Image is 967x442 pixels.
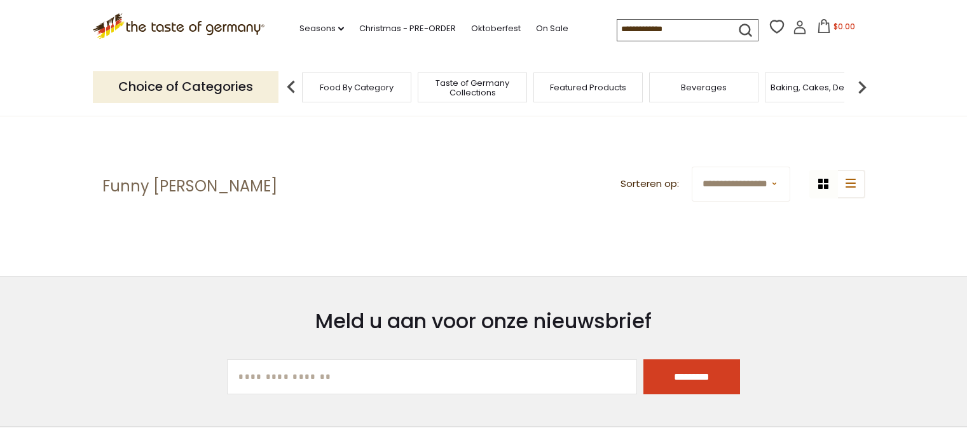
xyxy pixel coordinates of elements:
a: Oktoberfest [471,22,521,36]
img: previous arrow [278,74,304,100]
a: Seasons [299,22,344,36]
a: Food By Category [320,83,394,92]
span: $0.00 [833,21,855,32]
a: Baking, Cakes, Desserts [771,83,869,92]
h1: Funny [PERSON_NAME] [102,177,277,196]
h3: Meld u aan voor onze nieuwsbrief [227,308,740,334]
a: Christmas - PRE-ORDER [359,22,456,36]
a: On Sale [536,22,568,36]
a: Taste of Germany Collections [422,78,523,97]
a: Beverages [681,83,727,92]
p: Choice of Categories [93,71,278,102]
button: $0.00 [809,19,863,38]
img: next arrow [849,74,875,100]
label: Sorteren op: [621,176,679,192]
a: Featured Products [550,83,626,92]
